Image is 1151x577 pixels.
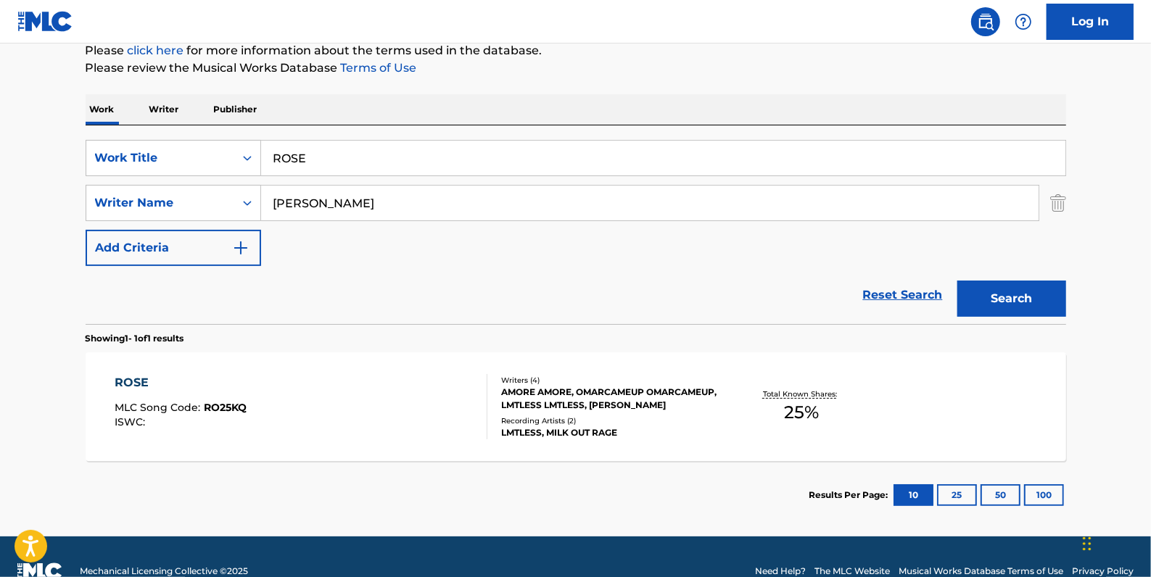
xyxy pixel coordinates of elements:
[937,484,977,506] button: 25
[971,7,1000,36] a: Public Search
[86,352,1066,461] a: ROSEMLC Song Code:RO25KQISWC:Writers (4)AMORE AMORE, OMARCAMEUP OMARCAMEUP, LMTLESS LMTLESS, [PER...
[86,59,1066,77] p: Please review the Musical Works Database
[86,94,119,125] p: Work
[501,386,720,412] div: AMORE AMORE, OMARCAMEUP OMARCAMEUP, LMTLESS LMTLESS, [PERSON_NAME]
[145,94,183,125] p: Writer
[501,426,720,439] div: LMTLESS, MILK OUT RAGE
[115,401,204,414] span: MLC Song Code :
[338,61,417,75] a: Terms of Use
[86,42,1066,59] p: Please for more information about the terms used in the database.
[1083,522,1092,565] div: Drag
[981,484,1020,506] button: 50
[115,374,247,391] div: ROSE
[809,489,892,502] p: Results Per Page:
[501,415,720,426] div: Recording Artists ( 2 )
[128,43,184,57] a: click here
[1024,484,1064,506] button: 100
[95,194,226,212] div: Writer Name
[856,279,950,311] a: Reset Search
[1015,13,1032,30] img: help
[784,399,819,426] span: 25 %
[894,484,933,506] button: 10
[957,281,1066,317] button: Search
[115,415,149,428] span: ISWC :
[232,239,249,257] img: 9d2ae6d4665cec9f34b9.svg
[763,389,841,399] p: Total Known Shares:
[1078,507,1151,577] iframe: Chat Widget
[86,332,184,345] p: Showing 1 - 1 of 1 results
[1009,7,1038,36] div: Help
[977,13,994,30] img: search
[86,140,1066,324] form: Search Form
[501,375,720,386] div: Writers ( 4 )
[1047,4,1134,40] a: Log In
[1050,185,1066,221] img: Delete Criterion
[95,149,226,167] div: Work Title
[86,230,261,266] button: Add Criteria
[17,11,73,32] img: MLC Logo
[204,401,247,414] span: RO25KQ
[210,94,262,125] p: Publisher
